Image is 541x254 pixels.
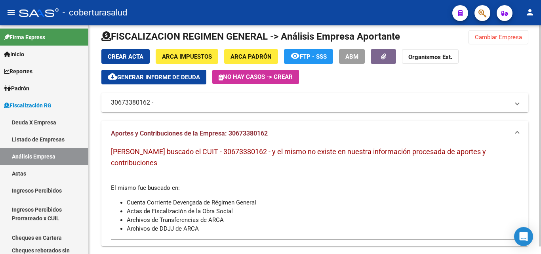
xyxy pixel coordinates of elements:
[111,147,486,167] span: [PERSON_NAME] buscado el CUIT - 30673380162 - y el mismo no existe en nuestra información procesa...
[402,49,459,64] button: Organismos Ext.
[127,207,519,216] li: Actas de Fiscalización de la Obra Social
[101,49,150,64] button: Crear Acta
[300,53,327,60] span: FTP - SSS
[4,33,45,42] span: Firma Express
[127,224,519,233] li: Archivos de DDJJ de ARCA
[4,84,29,93] span: Padrón
[101,70,206,84] button: Generar informe de deuda
[469,30,528,44] button: Cambiar Empresa
[514,227,533,246] div: Open Intercom Messenger
[156,49,218,64] button: ARCA Impuestos
[284,49,333,64] button: FTP - SSS
[4,67,32,76] span: Reportes
[6,8,16,17] mat-icon: menu
[101,121,528,146] mat-expansion-panel-header: Aportes y Contribuciones de la Empresa: 30673380162
[224,49,278,64] button: ARCA Padrón
[108,53,143,60] span: Crear Acta
[117,74,200,81] span: Generar informe de deuda
[63,4,127,21] span: - coberturasalud
[475,34,522,41] span: Cambiar Empresa
[212,70,299,84] button: No hay casos -> Crear
[101,93,528,112] mat-expansion-panel-header: 30673380162 -
[290,51,300,61] mat-icon: remove_red_eye
[4,101,51,110] span: Fiscalización RG
[111,130,268,137] span: Aportes y Contribuciones de la Empresa: 30673380162
[345,53,358,60] span: ABM
[230,53,272,60] span: ARCA Padrón
[111,146,519,233] div: El mismo fue buscado en:
[219,73,293,80] span: No hay casos -> Crear
[4,50,24,59] span: Inicio
[162,53,212,60] span: ARCA Impuestos
[108,72,117,81] mat-icon: cloud_download
[408,53,452,61] strong: Organismos Ext.
[101,146,528,246] div: Aportes y Contribuciones de la Empresa: 30673380162
[127,216,519,224] li: Archivos de Transferencias de ARCA
[339,49,365,64] button: ABM
[525,8,535,17] mat-icon: person
[111,98,509,107] mat-panel-title: 30673380162 -
[101,30,400,43] h1: FISCALIZACION REGIMEN GENERAL -> Análisis Empresa Aportante
[127,198,519,207] li: Cuenta Corriente Devengada de Régimen General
